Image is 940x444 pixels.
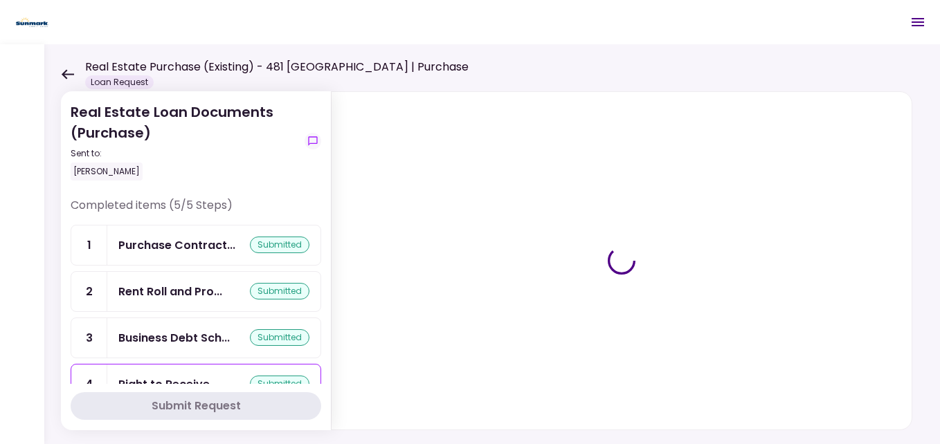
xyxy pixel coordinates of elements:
[71,163,143,181] div: [PERSON_NAME]
[71,364,107,404] div: 4
[71,318,107,358] div: 3
[71,147,299,160] div: Sent to:
[85,75,154,89] div: Loan Request
[118,283,222,300] div: Rent Roll and Property Cashflow
[85,59,469,75] h1: Real Estate Purchase (Existing) - 481 [GEOGRAPHIC_DATA] | Purchase
[250,329,309,346] div: submitted
[71,225,321,266] a: 1Purchase Contract-Real Estatesubmitted
[71,317,321,358] a: 3Business Debt Schedulesubmitted
[901,6,934,39] button: Open menu
[71,364,321,405] a: 4Right to Receive Appraisalsubmitted
[14,12,51,33] img: Partner icon
[71,272,107,311] div: 2
[71,271,321,312] a: 2Rent Roll and Property Cashflowsubmitted
[118,329,230,346] div: Business Debt Schedule
[71,392,321,420] button: Submit Request
[71,225,107,265] div: 1
[71,102,299,181] div: Real Estate Loan Documents (Purchase)
[250,376,309,392] div: submitted
[250,283,309,299] div: submitted
[250,237,309,253] div: submitted
[152,398,241,414] div: Submit Request
[305,133,321,149] button: show-messages
[118,376,218,393] div: Right to Receive Appraisal
[71,197,321,225] div: Completed items (5/5 Steps)
[118,237,235,254] div: Purchase Contract-Real Estate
